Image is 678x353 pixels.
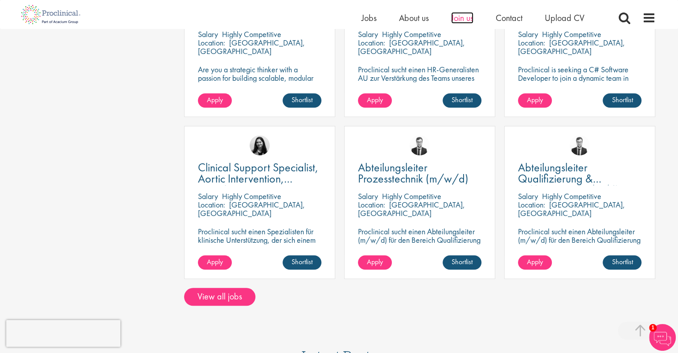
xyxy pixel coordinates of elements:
[358,255,392,270] a: Apply
[283,93,321,108] a: Shortlist
[649,324,676,351] img: Chatbot
[410,135,430,155] img: Antoine Mortiaux
[451,12,473,24] a: Join us
[518,162,641,184] a: Abteilungsleiter Qualifizierung & Kalibrierung (m/w/d)
[399,12,429,24] a: About us
[570,135,590,155] img: Antoine Mortiaux
[358,29,378,39] span: Salary
[527,95,543,104] span: Apply
[358,199,385,210] span: Location:
[518,37,625,56] p: [GEOGRAPHIC_DATA], [GEOGRAPHIC_DATA]
[367,95,383,104] span: Apply
[207,95,223,104] span: Apply
[358,37,465,56] p: [GEOGRAPHIC_DATA], [GEOGRAPHIC_DATA]
[518,199,625,218] p: [GEOGRAPHIC_DATA], [GEOGRAPHIC_DATA]
[542,29,601,39] p: Highly Competitive
[198,255,232,270] a: Apply
[518,255,552,270] a: Apply
[443,93,481,108] a: Shortlist
[518,93,552,108] a: Apply
[358,65,481,91] p: Proclinical sucht einen HR-Generalisten AU zur Verstärkung des Teams unseres Kunden in [GEOGRAPHI...
[443,255,481,270] a: Shortlist
[6,320,120,347] iframe: reCAPTCHA
[198,93,232,108] a: Apply
[198,162,321,184] a: Clinical Support Specialist, Aortic Intervention, Vascular
[518,29,538,39] span: Salary
[358,227,481,270] p: Proclinical sucht einen Abteilungsleiter (m/w/d) für den Bereich Qualifizierung zur Verstärkung d...
[198,37,225,48] span: Location:
[518,227,641,270] p: Proclinical sucht einen Abteilungsleiter (m/w/d) für den Bereich Qualifizierung zur Verstärkung d...
[518,191,538,201] span: Salary
[358,191,378,201] span: Salary
[283,255,321,270] a: Shortlist
[542,191,601,201] p: Highly Competitive
[603,255,641,270] a: Shortlist
[198,65,321,91] p: Are you a strategic thinker with a passion for building scalable, modular technology platforms?
[362,12,377,24] a: Jobs
[198,199,305,218] p: [GEOGRAPHIC_DATA], [GEOGRAPHIC_DATA]
[358,199,465,218] p: [GEOGRAPHIC_DATA], [GEOGRAPHIC_DATA]
[198,37,305,56] p: [GEOGRAPHIC_DATA], [GEOGRAPHIC_DATA]
[496,12,522,24] a: Contact
[518,199,545,210] span: Location:
[527,257,543,266] span: Apply
[198,160,318,197] span: Clinical Support Specialist, Aortic Intervention, Vascular
[198,227,321,270] p: Proclinical sucht einen Spezialisten für klinische Unterstützung, der sich einem dynamischen Team...
[649,324,657,332] span: 1
[198,191,218,201] span: Salary
[518,160,619,197] span: Abteilungsleiter Qualifizierung & Kalibrierung (m/w/d)
[518,65,641,99] p: Proclinical is seeking a C# Software Developer to join a dynamic team in [GEOGRAPHIC_DATA], [GEOG...
[198,29,218,39] span: Salary
[358,160,468,186] span: Abteilungsleiter Prozesstechnik (m/w/d)
[250,135,270,155] img: Indre Stankeviciute
[545,12,584,24] a: Upload CV
[184,288,255,306] a: View all jobs
[367,257,383,266] span: Apply
[382,191,441,201] p: Highly Competitive
[358,37,385,48] span: Location:
[198,199,225,210] span: Location:
[603,93,641,108] a: Shortlist
[222,29,281,39] p: Highly Competitive
[207,257,223,266] span: Apply
[222,191,281,201] p: Highly Competitive
[358,162,481,184] a: Abteilungsleiter Prozesstechnik (m/w/d)
[382,29,441,39] p: Highly Competitive
[518,37,545,48] span: Location:
[358,93,392,108] a: Apply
